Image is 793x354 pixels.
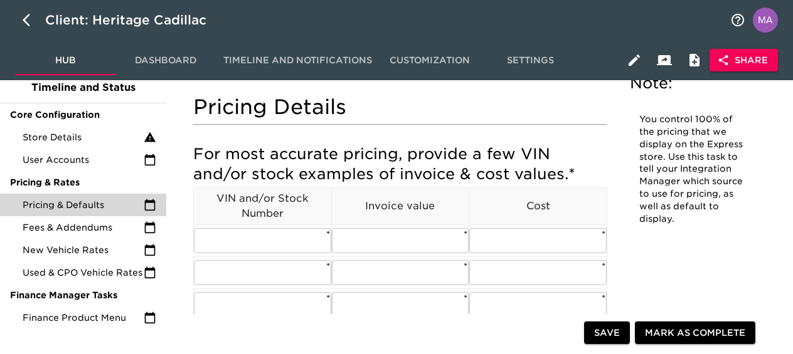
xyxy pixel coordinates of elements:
p: Cost [469,199,607,214]
span: Used & CPO Vehicle Rates [23,266,144,279]
button: Edit Hub [619,45,649,75]
span: Dashboard [123,53,208,68]
span: Fees & Addendums [23,221,144,234]
span: Share [720,53,768,68]
span: Core Configuration [10,108,156,121]
p: VIN and/or Stock Number [194,191,331,221]
span: Store Details [23,131,144,143]
span: Hub [23,53,108,68]
span: Finance Product Menu [23,311,144,324]
button: notifications [723,5,753,35]
span: Timeline and Status [10,80,156,95]
span: Mark as Complete [645,325,745,341]
p: Invoice value [332,199,469,214]
h5: Note: [630,73,753,93]
button: Internal Notes and Comments [679,45,710,75]
span: Save [594,325,620,341]
p: You control 100% of the pricing that we display on the Express store. Use this task to tell your ... [639,113,743,226]
img: Profile [753,8,778,33]
span: New Vehicle Rates [23,244,144,256]
button: Share [710,49,778,72]
span: Finance Manager Tasks [10,289,156,301]
button: Save [584,321,630,345]
span: Settings [487,53,573,68]
div: Client: Heritage Cadillac [45,10,224,30]
span: Timeline and Notifications [223,53,372,68]
span: Pricing & Rates [10,176,156,189]
span: Pricing & Defaults [23,199,144,211]
h4: Pricing Details [193,95,607,120]
span: Customization [387,53,472,68]
h5: For most accurate pricing, provide a few VIN and/or stock examples of invoice & cost values. [193,144,607,184]
span: User Accounts [23,154,144,166]
button: Mark as Complete [635,321,755,345]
